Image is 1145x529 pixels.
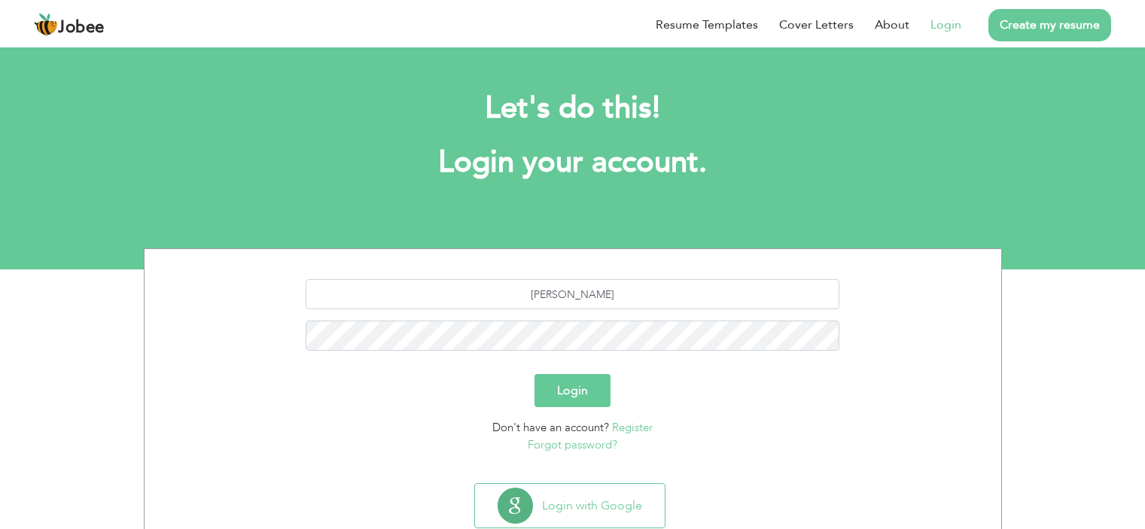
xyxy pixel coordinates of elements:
[34,13,105,37] a: Jobee
[166,143,979,182] h1: Login your account.
[166,89,979,128] h2: Let's do this!
[58,20,105,36] span: Jobee
[875,16,909,34] a: About
[475,484,665,527] button: Login with Google
[930,16,961,34] a: Login
[612,420,653,435] a: Register
[528,437,617,452] a: Forgot password?
[779,16,854,34] a: Cover Letters
[306,279,839,309] input: Email
[656,16,758,34] a: Resume Templates
[534,374,611,407] button: Login
[988,9,1111,41] a: Create my resume
[34,13,58,37] img: jobee.io
[492,420,609,435] span: Don't have an account?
